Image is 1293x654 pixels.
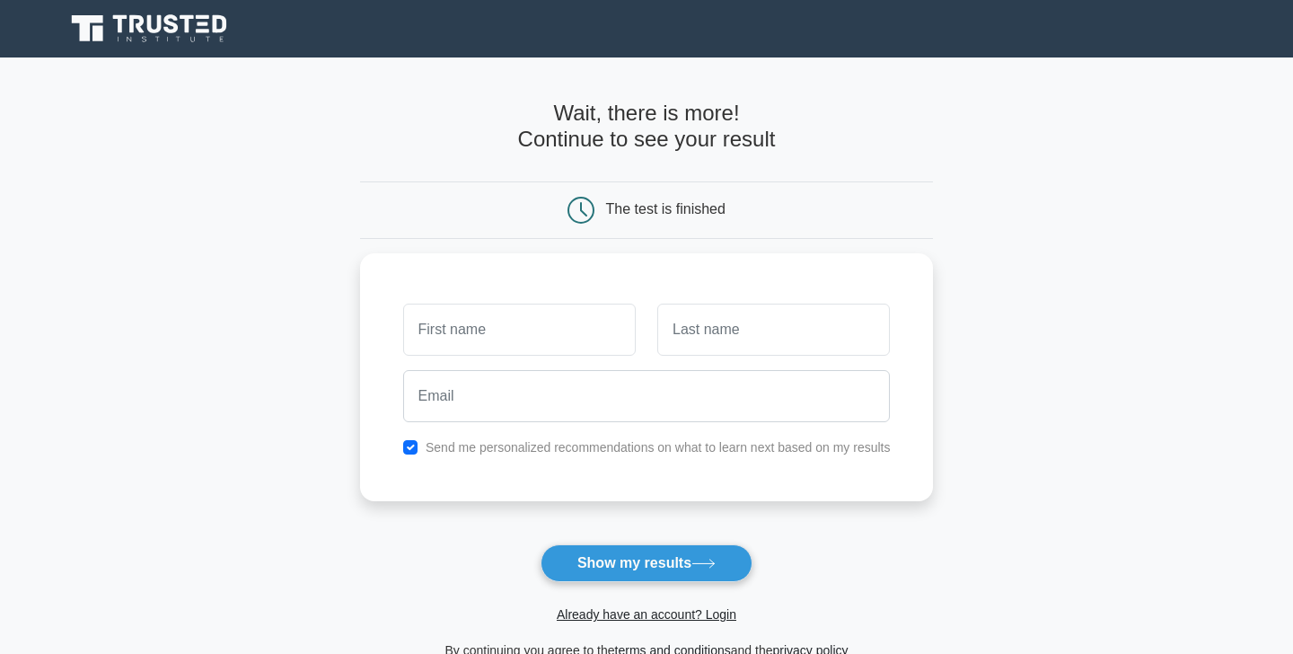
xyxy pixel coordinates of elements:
[426,440,891,455] label: Send me personalized recommendations on what to learn next based on my results
[541,544,752,582] button: Show my results
[606,201,726,217] div: The test is finished
[360,101,934,153] h4: Wait, there is more! Continue to see your result
[403,304,636,356] input: First name
[403,370,891,422] input: Email
[657,304,890,356] input: Last name
[557,607,736,622] a: Already have an account? Login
